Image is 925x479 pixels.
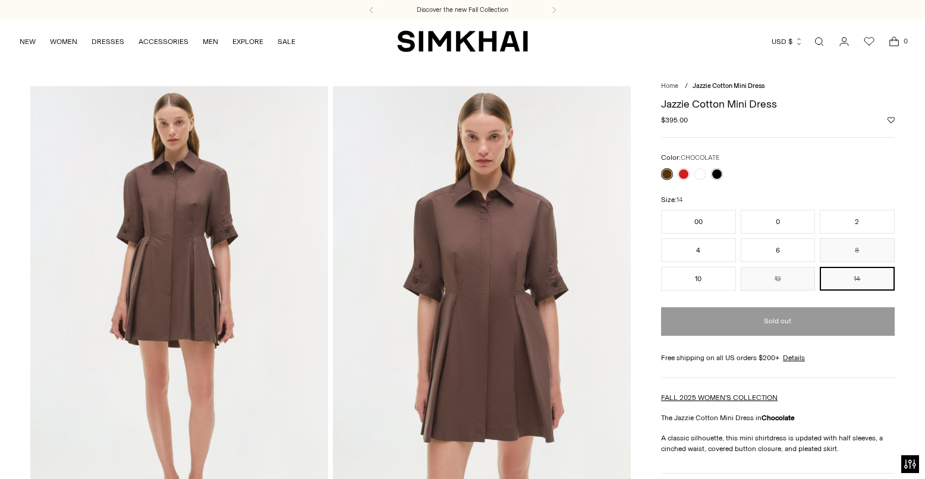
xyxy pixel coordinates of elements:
button: 12 [741,267,816,291]
button: Add to Wishlist [888,116,895,124]
a: FALL 2025 WOMEN'S COLLECTION [661,393,778,402]
button: 14 [820,267,895,291]
span: 14 [677,196,682,204]
a: Open cart modal [882,30,906,53]
span: Jazzie Cotton Mini Dress [693,82,764,90]
button: 8 [820,238,895,262]
span: CHOCOLATE [681,154,719,162]
a: NEW [20,29,36,55]
button: 4 [661,238,736,262]
a: Details [783,352,805,363]
a: MEN [203,29,218,55]
strong: Chocolate [762,414,795,422]
a: Wishlist [857,30,881,53]
button: 0 [741,210,816,234]
label: Color: [661,152,719,163]
a: Discover the new Fall Collection [417,5,508,15]
a: ACCESSORIES [139,29,188,55]
a: WOMEN [50,29,77,55]
a: SALE [278,29,295,55]
p: The Jazzie Cotton Mini Dress in [661,412,895,423]
nav: breadcrumbs [661,81,895,92]
button: USD $ [772,29,803,55]
a: Go to the account page [832,30,856,53]
a: Open search modal [807,30,831,53]
a: EXPLORE [232,29,263,55]
h1: Jazzie Cotton Mini Dress [661,99,895,109]
button: 00 [661,210,736,234]
button: 6 [741,238,816,262]
button: 2 [820,210,895,234]
label: Size: [661,194,682,206]
div: Free shipping on all US orders $200+ [661,352,895,363]
button: 10 [661,267,736,291]
p: A classic silhouette, this mini shirtdress is updated with half sleeves, a cinched waist, covered... [661,433,895,454]
span: $395.00 [661,115,688,125]
a: Home [661,82,678,90]
span: 0 [900,36,911,46]
a: DRESSES [92,29,124,55]
a: SIMKHAI [397,30,528,53]
div: / [685,81,688,92]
